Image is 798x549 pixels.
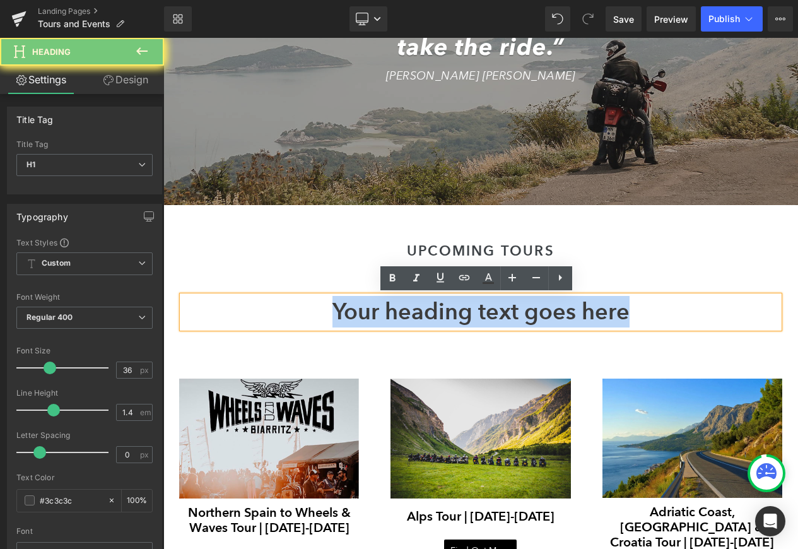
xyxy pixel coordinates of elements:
[16,204,68,222] div: Typography
[16,293,153,302] div: Font Weight
[244,471,391,486] a: Alps Tour | [DATE]-[DATE]
[164,6,192,32] a: New Library
[708,14,740,24] span: Publish
[575,6,601,32] button: Redo
[140,408,151,416] span: em
[647,6,696,32] a: Preview
[85,66,167,94] a: Design
[38,6,164,16] a: Landing Pages
[287,507,347,518] span: Find Out More
[16,341,196,461] img: Northern Spain to Wheels & Waves Tour | 8th-13th June
[16,107,54,125] div: Title Tag
[9,205,625,221] h1: UPCOMING TOURS
[227,341,407,461] img: Alps Tour | 26th-29th July 2025
[16,389,153,398] div: Line Height
[755,506,785,536] div: Open Intercom Messenger
[16,346,153,355] div: Font Size
[545,6,570,32] button: Undo
[16,140,153,149] div: Title Tag
[768,6,793,32] button: More
[281,502,353,524] a: Find Out More
[42,258,71,269] b: Custom
[439,341,619,460] img: Adriatic Coast, Slovenia & Croatia Tour | 15th-19th June SOLD OUT
[439,466,619,527] a: Adriatic Coast, [GEOGRAPHIC_DATA] & Croatia Tour | [DATE]-[DATE] SOLD OUT
[223,31,412,45] i: [PERSON_NAME] [PERSON_NAME]
[26,312,73,322] b: Regular 400
[613,13,634,26] span: Save
[26,160,35,169] b: H1
[701,6,763,32] button: Publish
[122,490,152,512] div: %
[16,473,153,482] div: Text Color
[16,237,153,247] div: Text Styles
[654,13,688,26] span: Preview
[38,19,110,29] span: Tours and Events
[16,467,196,497] a: Northern Spain to Wheels & Waves Tour | [DATE]-[DATE]
[40,493,102,507] input: Color
[140,451,151,459] span: px
[163,38,798,549] iframe: To enrich screen reader interactions, please activate Accessibility in Grammarly extension settings
[16,431,153,440] div: Letter Spacing
[32,47,71,57] span: Heading
[19,258,616,290] h1: Your heading text goes here
[140,366,151,374] span: px
[16,527,153,536] div: Font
